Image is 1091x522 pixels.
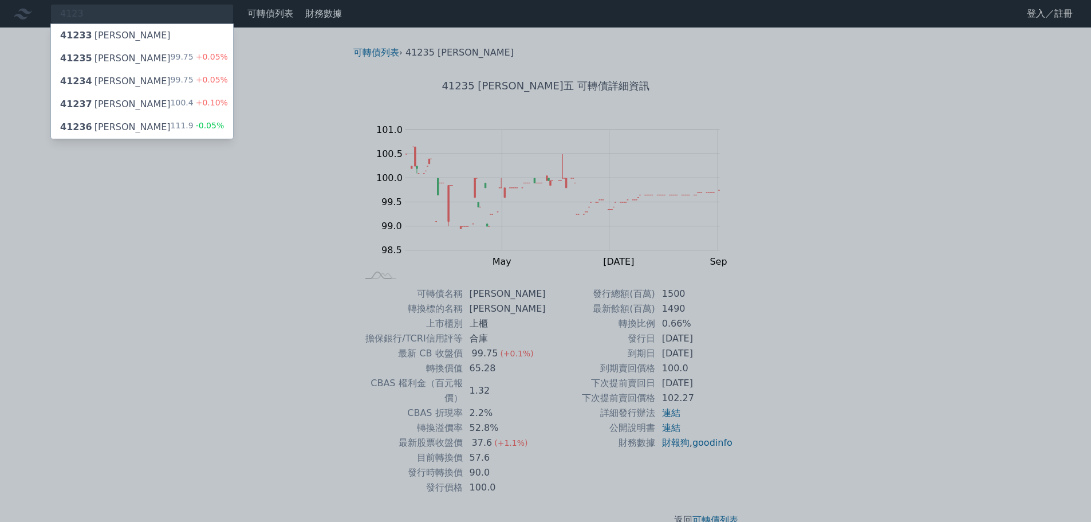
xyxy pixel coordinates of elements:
div: [PERSON_NAME] [60,52,171,65]
div: [PERSON_NAME] [60,74,171,88]
a: 41233[PERSON_NAME] [51,24,233,47]
div: [PERSON_NAME] [60,29,171,42]
a: 41236[PERSON_NAME] 111.9-0.05% [51,116,233,139]
div: [PERSON_NAME] [60,97,171,111]
span: 41233 [60,30,92,41]
span: +0.05% [194,52,228,61]
div: 100.4 [171,97,228,111]
a: 41235[PERSON_NAME] 99.75+0.05% [51,47,233,70]
span: +0.10% [194,98,228,107]
a: 41237[PERSON_NAME] 100.4+0.10% [51,93,233,116]
div: 111.9 [171,120,224,134]
span: 41234 [60,76,92,87]
div: 99.75 [171,52,228,65]
span: 41235 [60,53,92,64]
span: 41237 [60,99,92,109]
div: [PERSON_NAME] [60,120,171,134]
div: 99.75 [171,74,228,88]
span: 41236 [60,121,92,132]
span: -0.05% [194,121,224,130]
a: 41234[PERSON_NAME] 99.75+0.05% [51,70,233,93]
span: +0.05% [194,75,228,84]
